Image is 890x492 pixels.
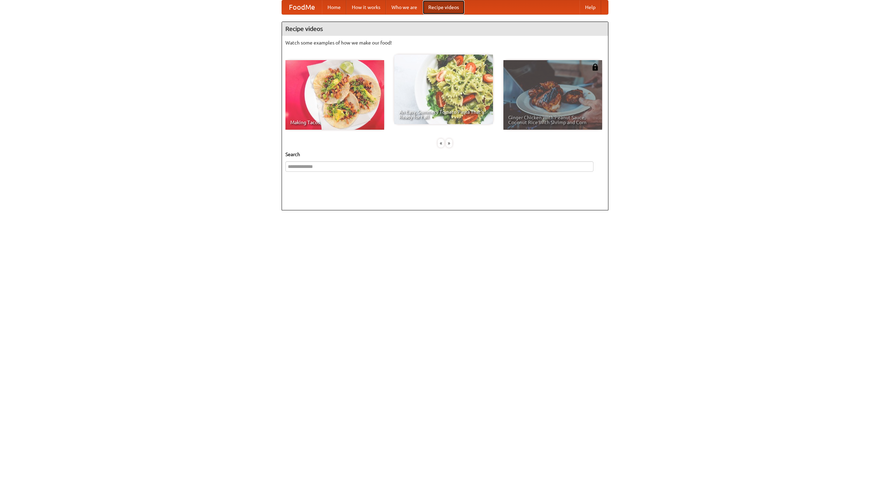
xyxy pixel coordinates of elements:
p: Watch some examples of how we make our food! [285,39,605,46]
a: Recipe videos [423,0,464,14]
h5: Search [285,151,605,158]
div: « [438,139,444,147]
div: » [446,139,452,147]
a: Making Tacos [285,60,384,130]
a: How it works [346,0,386,14]
a: FoodMe [282,0,322,14]
h4: Recipe videos [282,22,608,36]
a: Help [580,0,601,14]
a: Home [322,0,346,14]
a: Who we are [386,0,423,14]
a: An Easy, Summery Tomato Pasta That's Ready for Fall [394,55,493,124]
span: Making Tacos [290,120,379,125]
img: 483408.png [592,64,599,71]
span: An Easy, Summery Tomato Pasta That's Ready for Fall [399,110,488,119]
